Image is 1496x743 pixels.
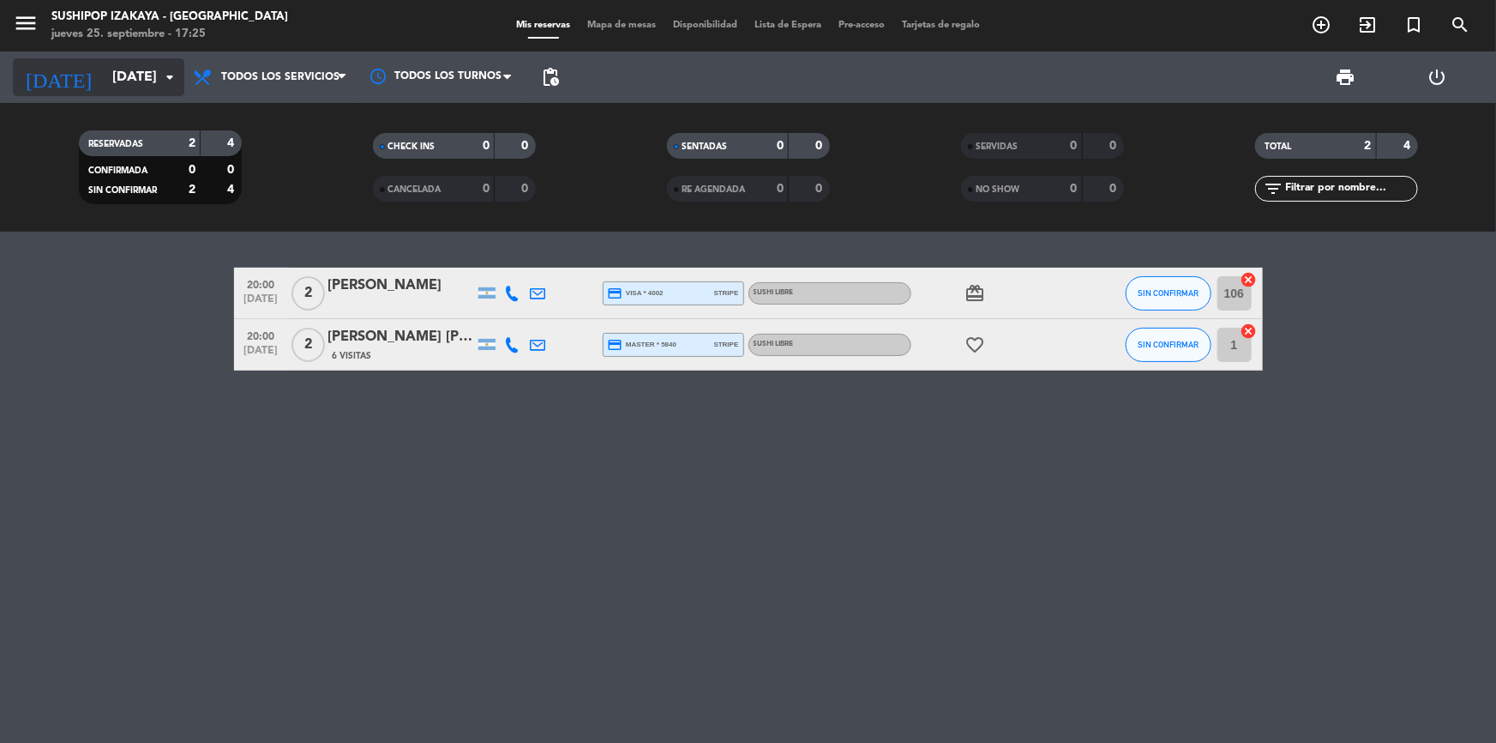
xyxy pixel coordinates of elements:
i: filter_list [1264,178,1284,199]
span: Lista de Espera [746,21,830,30]
strong: 0 [227,164,237,176]
strong: 0 [483,140,490,152]
span: print [1336,67,1356,88]
span: SIN CONFIRMAR [89,186,158,195]
div: [PERSON_NAME] [328,275,474,297]
span: Mapa de mesas [579,21,664,30]
strong: 0 [483,183,490,195]
i: search [1450,15,1470,35]
div: [PERSON_NAME] [PERSON_NAME] [328,326,474,348]
strong: 2 [189,184,195,196]
i: turned_in_not [1403,15,1424,35]
span: visa * 4002 [608,286,664,301]
span: Disponibilidad [664,21,746,30]
strong: 0 [777,140,784,152]
div: LOG OUT [1391,51,1483,103]
span: 2 [291,276,325,311]
i: cancel [1241,271,1258,288]
span: SENTADAS [682,142,728,151]
span: 20:00 [240,325,283,345]
strong: 0 [815,183,826,195]
i: power_settings_new [1427,67,1448,88]
strong: 0 [1109,183,1120,195]
input: Filtrar por nombre... [1284,179,1417,198]
span: [DATE] [240,293,283,313]
span: TOTAL [1265,142,1292,151]
i: arrow_drop_down [159,67,180,88]
i: exit_to_app [1357,15,1378,35]
span: stripe [714,339,739,350]
i: cancel [1241,323,1258,340]
span: CHECK INS [388,142,436,151]
div: jueves 25. septiembre - 17:25 [51,26,288,43]
span: stripe [714,287,739,299]
i: favorite_border [965,335,986,355]
strong: 0 [777,183,784,195]
button: SIN CONFIRMAR [1126,276,1211,311]
span: RESERVADAS [89,140,144,148]
span: SIN CONFIRMAR [1138,340,1199,349]
strong: 2 [1365,140,1372,152]
span: 2 [291,328,325,362]
button: menu [13,10,39,42]
span: NO SHOW [976,185,1020,194]
span: SUSHI LIBRE [754,289,794,296]
strong: 4 [227,184,237,196]
span: Pre-acceso [830,21,893,30]
strong: 4 [227,137,237,149]
strong: 0 [189,164,195,176]
span: CONFIRMADA [89,166,148,175]
strong: 2 [189,137,195,149]
span: SERVIDAS [976,142,1018,151]
strong: 0 [1109,140,1120,152]
button: SIN CONFIRMAR [1126,328,1211,362]
span: Tarjetas de regalo [893,21,988,30]
span: master * 5840 [608,337,677,353]
i: menu [13,10,39,36]
strong: 0 [521,183,532,195]
span: Mis reservas [508,21,579,30]
span: Todos los servicios [221,71,339,83]
i: credit_card [608,286,623,301]
strong: 0 [1071,183,1078,195]
strong: 0 [815,140,826,152]
span: SUSHI LIBRE [754,341,794,347]
span: [DATE] [240,345,283,365]
i: [DATE] [13,58,104,96]
span: 6 Visitas [333,349,372,363]
i: credit_card [608,337,623,353]
strong: 0 [521,140,532,152]
div: Sushipop Izakaya - [GEOGRAPHIC_DATA] [51,9,288,26]
span: SIN CONFIRMAR [1138,288,1199,298]
strong: 4 [1403,140,1414,152]
span: RE AGENDADA [682,185,746,194]
i: card_giftcard [965,283,986,304]
i: add_circle_outline [1311,15,1331,35]
span: CANCELADA [388,185,442,194]
span: pending_actions [540,67,561,88]
span: 20:00 [240,274,283,293]
strong: 0 [1071,140,1078,152]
